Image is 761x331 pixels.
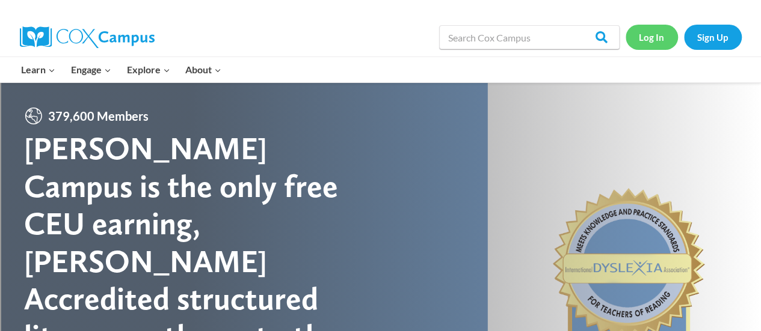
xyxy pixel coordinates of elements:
img: Cox Campus [20,26,155,48]
nav: Primary Navigation [14,57,229,82]
div: Options [5,48,756,59]
div: Sort A > Z [5,5,756,16]
div: Move To ... [5,26,756,37]
button: Child menu of Explore [119,57,178,82]
div: Rename [5,70,756,80]
div: Move To ... [5,80,756,91]
div: Sort New > Old [5,16,756,26]
a: Sign Up [684,25,742,49]
input: Search Cox Campus [439,25,620,49]
a: Log In [626,25,678,49]
button: Child menu of Learn [14,57,64,82]
div: Delete [5,37,756,48]
nav: Secondary Navigation [626,25,742,49]
button: Child menu of About [177,57,229,82]
div: Sign out [5,59,756,70]
button: Child menu of Engage [63,57,119,82]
